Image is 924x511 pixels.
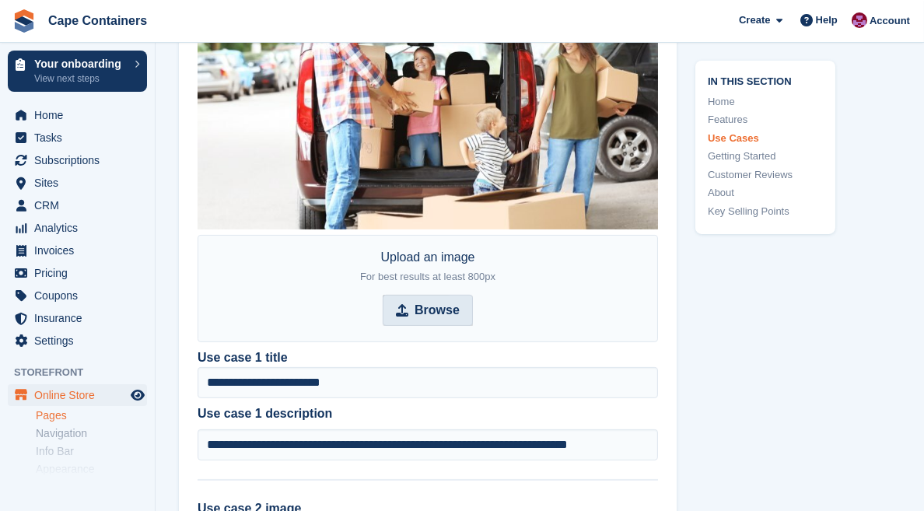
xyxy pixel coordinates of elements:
a: menu [8,172,147,194]
a: About [708,185,823,201]
span: Tasks [34,127,128,149]
img: Matt Dollisson [852,12,867,28]
span: Coupons [34,285,128,306]
span: Pricing [34,262,128,284]
a: Navigation [36,426,147,441]
a: Your onboarding View next steps [8,51,147,92]
input: Browse [383,295,473,326]
a: Home [708,94,823,110]
span: Storefront [14,365,155,380]
span: Online Store [34,384,128,406]
a: Key Selling Points [708,204,823,219]
a: Appearance [36,462,147,477]
a: Customer Reviews [708,167,823,183]
span: Invoices [34,240,128,261]
a: menu [8,240,147,261]
span: Sites [34,172,128,194]
a: Cape Containers [42,8,153,33]
span: Account [870,13,910,29]
a: menu [8,149,147,171]
span: In this section [708,73,823,88]
p: View next steps [34,72,127,86]
a: menu [8,330,147,352]
a: menu [8,217,147,239]
span: Settings [34,330,128,352]
p: Your onboarding [34,58,127,69]
a: Features [708,112,823,128]
a: menu [8,194,147,216]
span: For best results at least 800px [360,271,495,282]
a: Info Bar [36,444,147,459]
a: Pages [36,408,147,423]
span: Subscriptions [34,149,128,171]
label: Use case 1 description [198,404,658,423]
a: menu [8,262,147,284]
div: Upload an image [360,248,495,285]
a: menu [8,127,147,149]
a: menu [8,307,147,329]
a: Preview store [128,386,147,404]
span: Home [34,104,128,126]
span: Analytics [34,217,128,239]
img: stora-icon-8386f47178a22dfd0bd8f6a31ec36ba5ce8667c1dd55bd0f319d3a0aa187defe.svg [12,9,36,33]
a: menu [8,104,147,126]
strong: Browse [415,301,460,320]
label: Use case 1 title [198,348,288,367]
a: Use Cases [708,131,823,146]
a: Getting Started [708,149,823,164]
span: Insurance [34,307,128,329]
span: Create [739,12,770,28]
a: menu [8,384,147,406]
span: CRM [34,194,128,216]
span: Help [816,12,838,28]
a: menu [8,285,147,306]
